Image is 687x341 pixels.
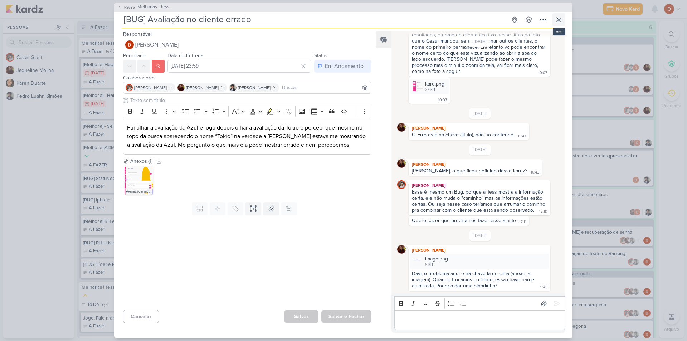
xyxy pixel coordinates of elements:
div: 16:43 [531,170,539,175]
div: 15:47 [518,133,526,139]
div: image.png [410,254,549,269]
div: Davi, o problema aqui é na chave la de cima (anexei a imagem). Quando trocamos o cliente, essa ch... [412,271,536,289]
img: Jaqueline Molina [397,123,406,132]
div: kard.png [425,80,444,88]
div: 10:07 [438,97,447,103]
div: Editor toolbar [123,104,371,118]
div: [PERSON_NAME], o que ficou definido desse kardz? [412,168,527,174]
div: 9:45 [540,284,547,290]
label: Status [314,53,328,59]
div: [PERSON_NAME] [410,125,528,132]
input: Buscar [281,83,370,92]
div: kard.png [410,79,449,94]
input: Kard Sem Título [122,13,507,26]
div: [PERSON_NAME] [410,182,549,189]
div: Em Andamento [325,62,364,70]
label: Prioridade [123,53,146,59]
img: Cezar Giusti [397,180,406,189]
button: Cancelar [123,310,159,323]
img: YERZdhE7q6Tj6unjqnQeNFxlC83XloF0sBMfsAWq.png [125,166,153,195]
div: 17:11 [519,219,526,225]
img: Jaqueline Molina [397,159,406,168]
div: 10:07 [538,70,547,76]
div: Editor editing area: main [394,310,565,330]
div: Avaliação errada.png [125,188,153,195]
span: [PERSON_NAME] [134,84,167,91]
input: Select a date [167,60,311,73]
img: Davi Elias Teixeira [125,40,134,49]
label: Responsável [123,31,152,37]
div: [PERSON_NAME] [410,161,541,168]
div: Pessoal, vou passar para o rogério mas é apenas um erro no título, não tem nada de errado no cont... [412,14,549,74]
div: 9 KB [425,262,448,268]
img: 5hoIo4KUKiKDR1jS18ji8ClYwocSADr7dPcnxMEI.png [413,257,423,267]
input: Texto sem título [129,97,371,104]
div: Editor toolbar [394,296,565,310]
div: Esse é mesmo um Bug, porque a Tess mostra a informação certa, ele não muda o "caminho" mas as inf... [412,189,547,213]
span: [PERSON_NAME] [186,84,219,91]
div: Colaboradores [123,74,371,82]
div: [PERSON_NAME] [410,247,549,254]
div: Editor editing area: main [123,118,371,155]
div: Anexos (1) [130,157,152,165]
div: esc [553,28,565,35]
div: 27 KB [425,87,444,93]
img: Pedro Luahn Simões [229,84,237,91]
button: [PERSON_NAME] [123,38,371,51]
span: [PERSON_NAME] [238,84,271,91]
button: Em Andamento [314,60,371,73]
img: xhZtFz7cvpItzFT5DoNYP1WdWoD5L8gXtOYfQf2F.png [413,81,423,91]
div: O Erro está na chave (título), não no conteúdo. [412,132,515,138]
img: Cezar Giusti [126,84,133,91]
div: Quero, dizer que precisamos fazer esse ajuste [412,218,516,224]
div: image.png [425,255,448,263]
p: Fui olhar a avaliação da Azul e logo depois olhar a avaliação da Tokio e percebi que mesmo no top... [127,123,367,149]
div: 17:10 [539,209,547,215]
img: Jaqueline Molina [177,84,185,91]
img: Jaqueline Molina [397,245,406,254]
label: Data de Entrega [167,53,203,59]
span: [PERSON_NAME] [135,40,179,49]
